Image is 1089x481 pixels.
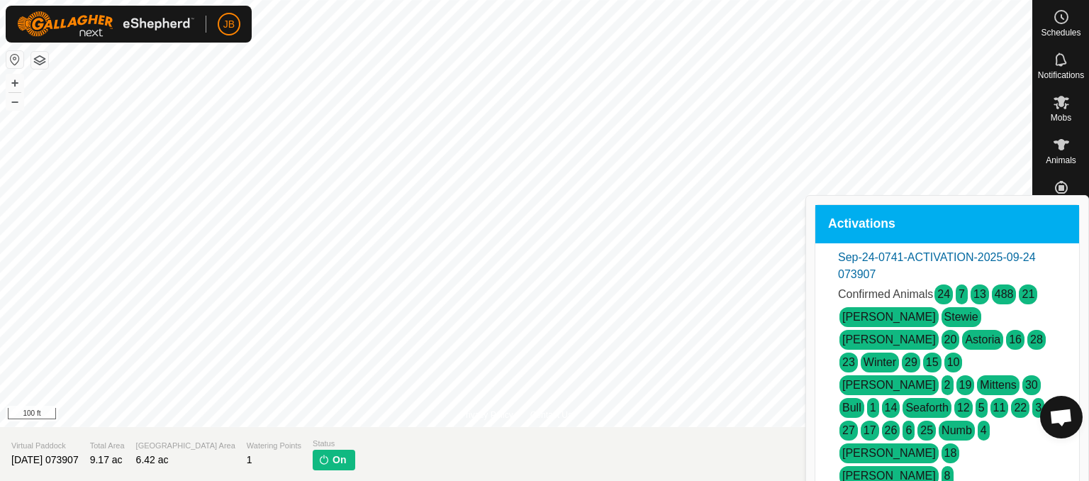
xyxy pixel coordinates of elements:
span: JB [223,17,235,32]
a: 25 [920,424,933,436]
a: [PERSON_NAME] [842,447,936,459]
a: 18 [944,447,957,459]
a: 28 [1030,333,1043,345]
span: [GEOGRAPHIC_DATA] Area [136,440,235,452]
button: – [6,93,23,110]
span: 6.42 ac [136,454,169,465]
span: Schedules [1041,28,1080,37]
span: On [333,453,346,468]
a: 26 [885,424,898,436]
a: Contact Us [530,409,572,421]
a: [PERSON_NAME] [842,333,936,345]
a: Bull [842,402,861,414]
a: Sep-24-0741-ACTIVATION-2025-09-24 073907 [838,251,1036,280]
a: Privacy Policy [460,409,513,421]
a: 3 [1035,402,1041,414]
button: Reset Map [6,51,23,68]
a: 2 [944,379,951,391]
span: 1 [247,454,252,465]
button: + [6,74,23,92]
a: 22 [1014,402,1027,414]
a: [PERSON_NAME] [842,379,936,391]
div: Open chat [1040,396,1083,438]
a: Numb [942,424,972,436]
a: [PERSON_NAME] [842,311,936,323]
span: Watering Points [247,440,301,452]
a: 488 [995,288,1014,300]
a: 12 [957,402,970,414]
a: 6 [905,424,912,436]
a: 19 [959,379,972,391]
span: Total Area [90,440,125,452]
a: Seaforth [905,402,948,414]
a: 17 [864,424,876,436]
a: 1 [870,402,876,414]
a: 7 [959,288,965,300]
a: 20 [944,333,957,345]
a: 15 [926,356,939,368]
span: Virtual Paddock [11,440,79,452]
a: 11 [993,402,1006,414]
a: 24 [937,288,950,300]
a: 5 [978,402,985,414]
a: 10 [947,356,960,368]
img: turn-on [318,454,330,465]
span: Animals [1046,156,1076,165]
a: 27 [842,424,855,436]
a: 13 [973,288,986,300]
img: Gallagher Logo [17,11,194,37]
a: Winter [864,356,896,368]
span: Activations [828,218,895,231]
a: Astoria [965,333,1000,345]
a: Mittens [980,379,1017,391]
button: Map Layers [31,52,48,69]
a: 29 [905,356,917,368]
span: 9.17 ac [90,454,123,465]
a: 21 [1022,288,1034,300]
a: 30 [1025,379,1038,391]
span: [DATE] 073907 [11,454,79,465]
a: 23 [842,356,855,368]
span: Mobs [1051,114,1071,122]
a: Stewie [944,311,978,323]
a: 16 [1009,333,1022,345]
span: Confirmed Animals [838,288,933,300]
span: Status [313,438,354,450]
a: 4 [981,424,987,436]
span: Notifications [1038,71,1084,79]
a: 14 [885,402,898,414]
